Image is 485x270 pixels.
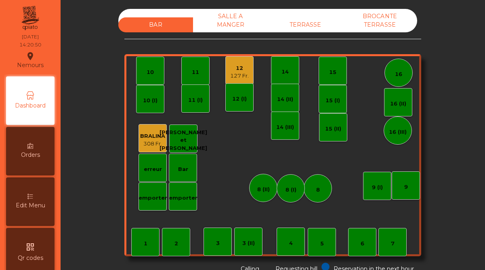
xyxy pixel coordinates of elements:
i: qr_code [25,242,35,252]
div: 3 (II) [242,239,255,247]
div: 8 (I) [286,186,296,194]
div: 8 (II) [257,186,270,194]
div: 15 (II) [325,125,341,133]
div: 7 [391,240,395,248]
div: 15 [329,68,336,76]
div: TERRASSE [268,17,342,32]
div: 16 (II) [390,100,406,108]
div: 10 (I) [143,97,157,105]
div: [DATE] [22,33,39,40]
div: 14 (III) [276,123,294,131]
div: 8 [316,186,320,194]
div: 12 [230,64,249,72]
div: BRALINA [140,132,165,140]
div: 10 [147,68,154,76]
div: Nemours [17,50,44,70]
div: 9 (I) [372,184,383,192]
span: Qr codes [18,254,43,262]
div: 11 [192,68,199,76]
div: 4 [289,239,293,247]
div: emporter [139,194,167,202]
div: 11 (I) [188,96,203,104]
div: 14:20:50 [19,41,41,49]
div: 308 Fr. [140,140,165,148]
div: 9 [404,183,408,191]
div: emporter [169,194,197,202]
i: location_on [25,51,35,61]
span: Orders [21,151,40,159]
div: Bar [178,165,188,173]
div: 5 [320,240,324,248]
div: 3 [216,239,220,247]
img: qpiato [20,4,40,32]
div: erreur [144,165,162,173]
div: 16 [395,70,402,78]
div: 14 (II) [277,95,293,103]
div: 6 [361,240,364,248]
div: 15 (I) [325,97,340,105]
div: [PERSON_NAME] et [PERSON_NAME] [160,129,207,152]
div: BROCANTE TERRASSE [342,9,417,32]
span: Edit Menu [16,201,45,210]
span: Dashboard [15,101,46,110]
div: SALLE A MANGER [193,9,268,32]
div: 14 [281,68,289,76]
div: 16 (III) [389,128,407,136]
div: 12 (I) [232,95,247,103]
div: 2 [174,240,178,248]
div: 1 [144,240,147,248]
div: 127 Fr. [230,72,249,80]
div: BAR [118,17,193,32]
